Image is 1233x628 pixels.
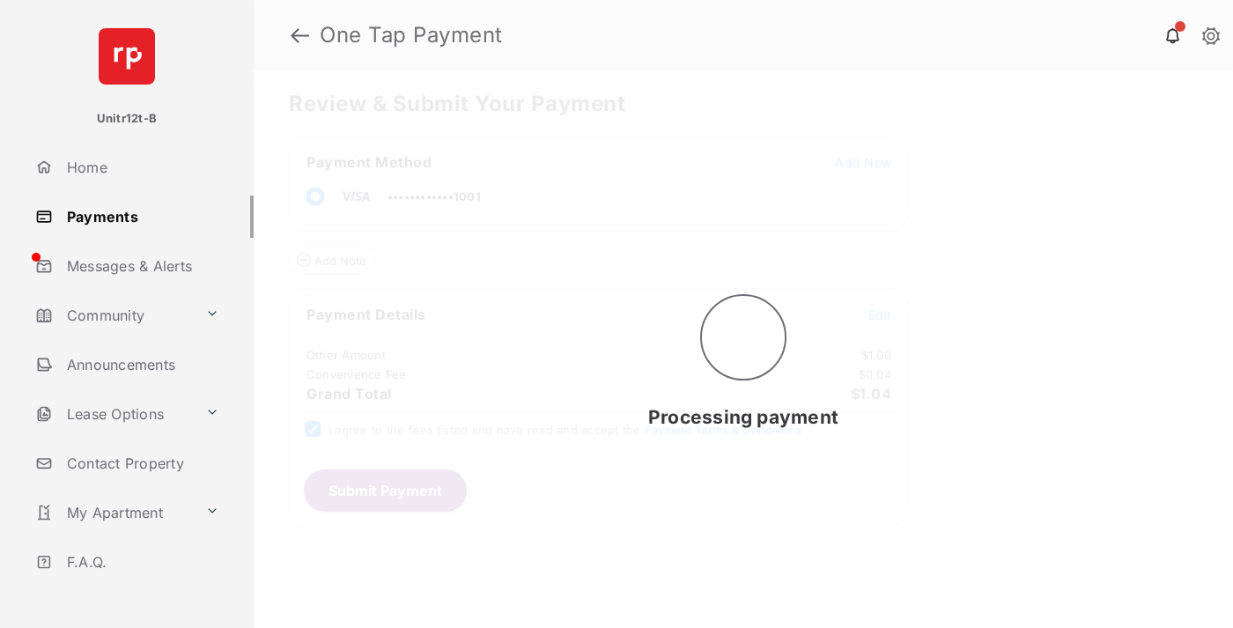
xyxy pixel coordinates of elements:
[28,442,254,484] a: Contact Property
[28,541,254,583] a: F.A.Q.
[28,294,198,336] a: Community
[28,146,254,188] a: Home
[320,25,503,46] strong: One Tap Payment
[28,344,254,386] a: Announcements
[99,28,155,85] img: svg+xml;base64,PHN2ZyB4bWxucz0iaHR0cDovL3d3dy53My5vcmcvMjAwMC9zdmciIHdpZHRoPSI2NCIgaGVpZ2h0PSI2NC...
[28,491,198,534] a: My Apartment
[28,393,198,435] a: Lease Options
[28,245,254,287] a: Messages & Alerts
[28,196,254,238] a: Payments
[648,406,838,428] span: Processing payment
[97,110,157,128] p: Unitr12t-B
